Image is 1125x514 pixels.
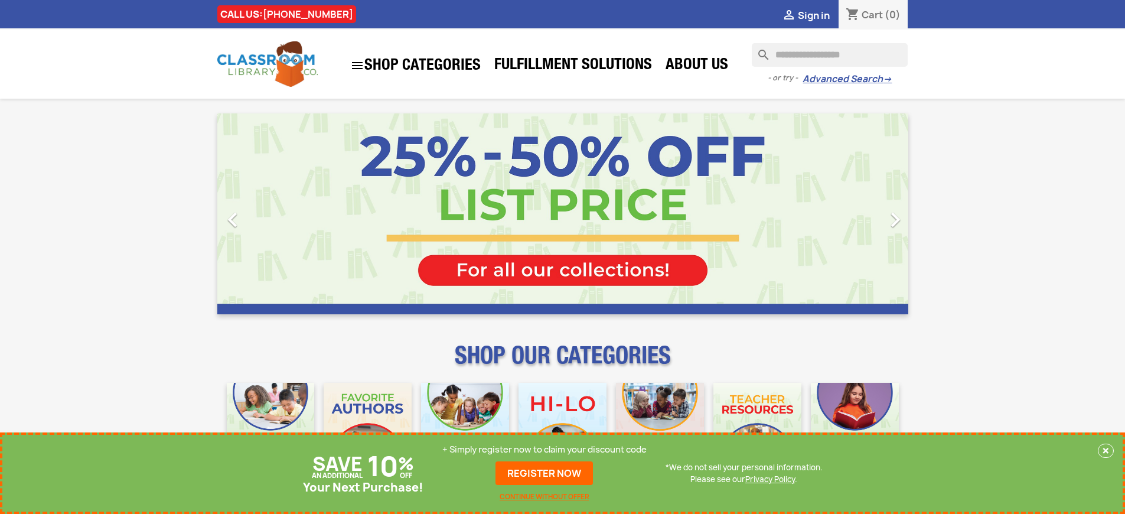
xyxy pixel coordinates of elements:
span: (0) [885,8,901,21]
input: Search [752,43,908,67]
img: CLC_HiLo_Mobile.jpg [519,383,606,471]
a: [PHONE_NUMBER] [263,8,353,21]
a: Next [804,113,908,314]
ul: Carousel container [217,113,908,314]
span: - or try - [768,72,803,84]
i:  [218,205,247,235]
img: CLC_Bulk_Mobile.jpg [227,383,315,471]
div: CALL US: [217,5,356,23]
i:  [881,205,910,235]
a: Previous [217,113,321,314]
a:  Sign in [782,9,830,22]
span: → [883,73,892,85]
a: SHOP CATEGORIES [344,53,487,79]
img: CLC_Phonics_And_Decodables_Mobile.jpg [421,383,509,471]
a: Fulfillment Solutions [488,54,658,78]
p: SHOP OUR CATEGORIES [217,352,908,373]
img: Classroom Library Company [217,41,318,87]
img: CLC_Teacher_Resources_Mobile.jpg [713,383,801,471]
img: CLC_Fiction_Nonfiction_Mobile.jpg [616,383,704,471]
a: About Us [660,54,734,78]
img: CLC_Favorite_Authors_Mobile.jpg [324,383,412,471]
span: Cart [862,8,883,21]
img: CLC_Dyslexia_Mobile.jpg [811,383,899,471]
i:  [782,9,796,23]
a: Advanced Search→ [803,73,892,85]
i:  [350,58,364,73]
span: Sign in [798,9,830,22]
i: search [752,43,766,57]
i: shopping_cart [846,8,860,22]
